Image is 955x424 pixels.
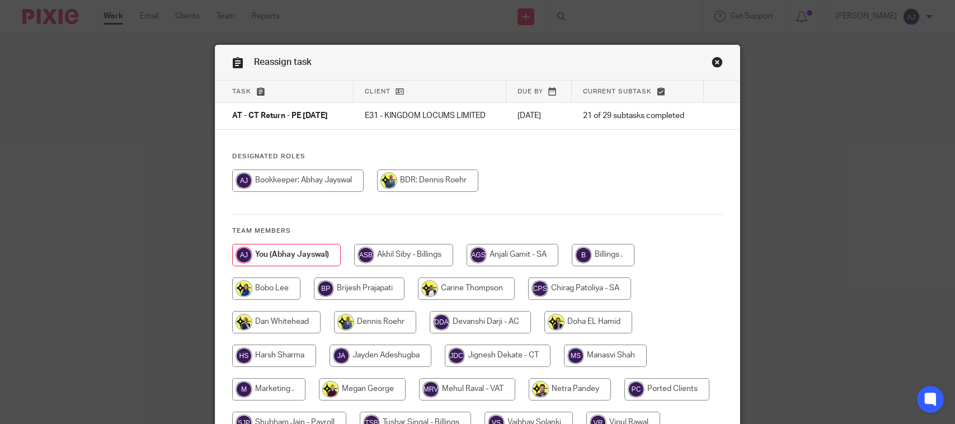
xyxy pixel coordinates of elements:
[583,88,652,95] span: Current subtask
[572,103,704,130] td: 21 of 29 subtasks completed
[232,227,723,235] h4: Team members
[365,110,495,121] p: E31 - KINGDOM LOCUMS LIMITED
[232,112,328,120] span: AT - CT Return - PE [DATE]
[232,152,723,161] h4: Designated Roles
[518,110,561,121] p: [DATE]
[365,88,391,95] span: Client
[232,88,251,95] span: Task
[712,56,723,72] a: Close this dialog window
[254,58,312,67] span: Reassign task
[518,88,543,95] span: Due by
